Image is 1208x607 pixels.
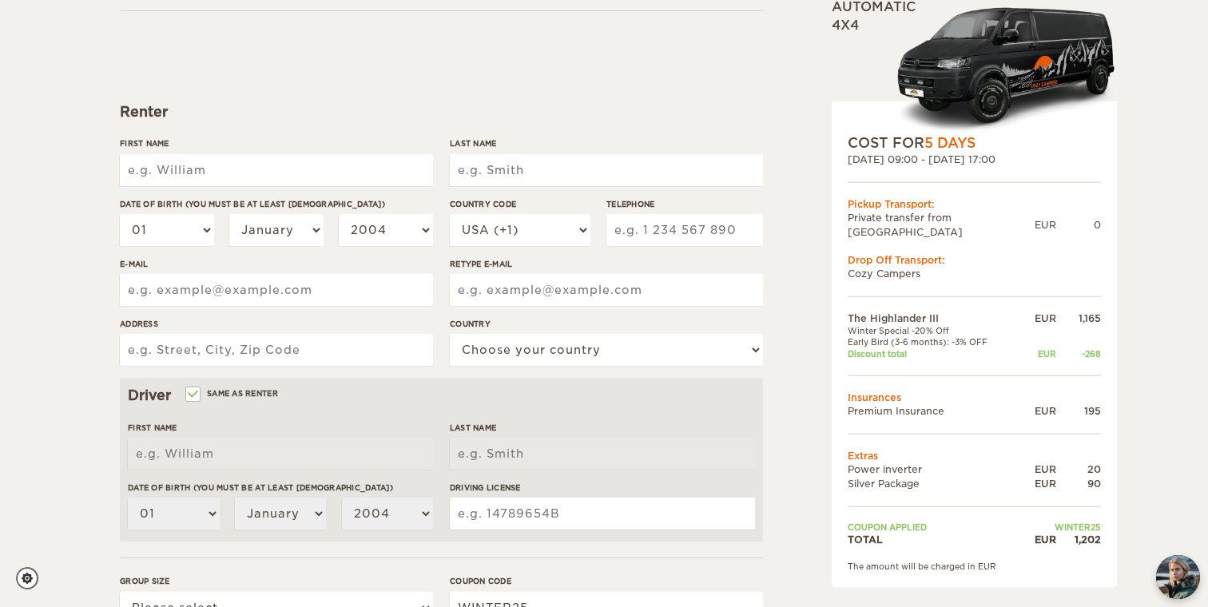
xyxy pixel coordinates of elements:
label: Coupon code [450,575,763,587]
div: EUR [1019,347,1056,359]
div: [DATE] 09:00 - [DATE] 17:00 [848,153,1101,166]
div: The amount will be charged in EUR [848,561,1101,572]
label: Country Code [450,198,590,210]
div: Pickup Transport: [848,197,1101,211]
div: 1,165 [1056,311,1101,325]
div: 1,202 [1056,533,1101,546]
input: e.g. 14789654B [450,498,755,530]
td: Early Bird (3-6 months): -3% OFF [848,336,1019,347]
div: 0 [1056,218,1101,232]
td: Premium Insurance [848,404,1019,418]
div: EUR [1035,218,1056,232]
div: EUR [1019,404,1056,418]
input: e.g. Smith [450,438,755,470]
label: Last Name [450,422,755,434]
div: EUR [1019,311,1056,325]
label: Date of birth (You must be at least [DEMOGRAPHIC_DATA]) [120,198,433,210]
label: Telephone [606,198,763,210]
label: Group size [120,575,433,587]
label: Country [450,318,763,330]
td: Silver Package [848,476,1019,490]
td: Discount total [848,347,1019,359]
span: 5 Days [924,135,976,151]
div: 195 [1056,404,1101,418]
td: Private transfer from [GEOGRAPHIC_DATA] [848,211,1035,238]
img: Freyja at Cozy Campers [1156,555,1200,599]
td: The Highlander III [848,311,1019,325]
div: -268 [1056,347,1101,359]
label: E-mail [120,258,433,270]
label: Last Name [450,137,763,149]
div: EUR [1019,462,1056,476]
label: Same as renter [187,386,278,401]
input: Same as renter [187,391,197,401]
input: e.g. example@example.com [120,274,433,306]
label: Retype E-mail [450,258,763,270]
div: Driver [128,386,755,405]
div: COST FOR [848,133,1101,153]
input: e.g. example@example.com [450,274,763,306]
label: First Name [120,137,433,149]
a: Cookie settings [16,567,49,589]
td: Cozy Campers [848,267,1101,280]
div: Drop Off Transport: [848,252,1101,266]
div: EUR [1019,533,1056,546]
div: Renter [120,102,763,121]
td: WINTER25 [1019,521,1101,532]
td: Insurances [848,391,1101,404]
label: First Name [128,422,433,434]
label: Driving License [450,482,755,494]
img: HighlanderXL.png [896,3,1117,133]
div: 90 [1056,476,1101,490]
label: Date of birth (You must be at least [DEMOGRAPHIC_DATA]) [128,482,433,494]
button: chat-button [1156,555,1200,599]
input: e.g. Smith [450,154,763,186]
label: Address [120,318,433,330]
div: EUR [1019,476,1056,490]
td: Extras [848,449,1101,462]
input: e.g. Street, City, Zip Code [120,334,433,366]
td: TOTAL [848,533,1019,546]
td: Power inverter [848,462,1019,476]
td: Coupon applied [848,521,1019,532]
td: Winter Special -20% Off [848,325,1019,336]
input: e.g. William [120,154,433,186]
div: 20 [1056,462,1101,476]
input: e.g. William [128,438,433,470]
input: e.g. 1 234 567 890 [606,214,763,246]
